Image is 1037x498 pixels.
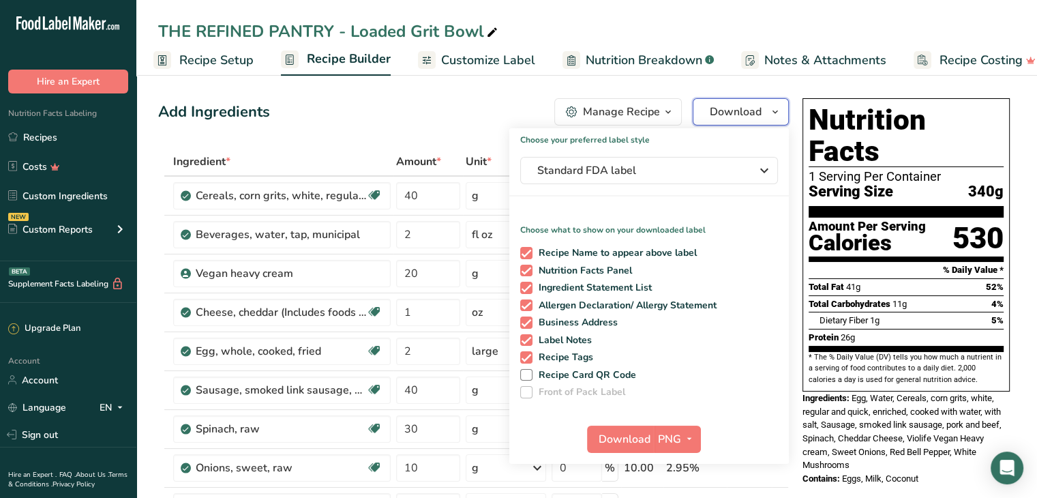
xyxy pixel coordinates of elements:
[196,460,366,476] div: Onions, sweet, raw
[952,220,1004,257] div: 530
[940,51,1023,70] span: Recipe Costing
[809,332,839,342] span: Protein
[472,265,479,282] div: g
[624,460,661,476] div: 10.00
[8,70,128,93] button: Hire an Expert
[991,299,1004,309] span: 4%
[52,480,95,489] a: Privacy Policy
[100,399,128,415] div: EN
[809,299,890,309] span: Total Carbohydrates
[196,226,366,243] div: Beverages, water, tap, municipal
[666,460,724,476] div: 2.95%
[562,45,714,76] a: Nutrition Breakdown
[809,104,1004,167] h1: Nutrition Facts
[472,226,492,243] div: fl oz
[842,473,918,484] span: Eggs, Milk, Coconut
[396,153,441,170] span: Amount
[802,393,850,403] span: Ingredients:
[554,98,682,126] button: Manage Recipe
[809,184,893,201] span: Serving Size
[8,470,127,489] a: Terms & Conditions .
[658,431,681,448] span: PNG
[809,233,926,253] div: Calories
[472,188,479,204] div: g
[173,153,230,170] span: Ingredient
[8,213,29,221] div: NEW
[59,470,76,480] a: FAQ .
[196,265,366,282] div: Vegan heavy cream
[532,299,717,312] span: Allergen Declaration/ Allergy Statement
[196,188,366,204] div: Cereals, corn grits, white, regular and quick, enriched, cooked with water, with salt
[583,104,660,120] div: Manage Recipe
[472,421,479,437] div: g
[809,282,844,292] span: Total Fat
[914,45,1036,76] a: Recipe Costing
[472,343,498,360] div: large
[196,382,366,398] div: Sausage, smoked link sausage, pork and beef
[586,51,702,70] span: Nutrition Breakdown
[307,50,391,68] span: Recipe Builder
[532,386,626,398] span: Front of Pack Label
[196,343,366,360] div: Egg, whole, cooked, fried
[532,265,633,277] span: Nutrition Facts Panel
[472,460,479,476] div: g
[986,282,1004,292] span: 52%
[472,382,479,398] div: g
[741,45,886,76] a: Notes & Attachments
[991,452,1023,484] div: Open Intercom Messenger
[8,470,57,480] a: Hire an Expert .
[809,170,1004,184] div: 1 Serving Per Container
[196,304,366,321] div: Cheese, cheddar (Includes foods for USDA's Food Distribution Program)
[710,104,762,120] span: Download
[9,267,30,276] div: BETA
[8,322,80,336] div: Upgrade Plan
[532,317,618,329] span: Business Address
[809,262,1004,278] section: % Daily Value *
[846,282,860,292] span: 41g
[802,393,1002,470] span: Egg, Water, Cereals, corn grits, white, regular and quick, enriched, cooked with water, with salt...
[809,220,926,233] div: Amount Per Serving
[532,247,697,259] span: Recipe Name to appear above label
[654,426,701,453] button: PNG
[532,351,594,364] span: Recipe Tags
[968,184,1004,201] span: 340g
[8,396,66,420] a: Language
[809,352,1004,385] section: * The % Daily Value (DV) tells you how much a nutrient in a serving of food contributes to a dail...
[179,51,254,70] span: Recipe Setup
[76,470,108,480] a: About Us .
[802,473,840,484] span: Contains:
[520,157,778,184] button: Standard FDA label
[441,51,535,70] span: Customize Label
[509,213,789,236] p: Choose what to show on your downloaded label
[472,304,483,321] div: oz
[991,315,1004,325] span: 5%
[281,44,391,76] a: Recipe Builder
[466,153,492,170] span: Unit
[537,162,742,179] span: Standard FDA label
[153,45,254,76] a: Recipe Setup
[587,426,654,453] button: Download
[8,222,93,237] div: Custom Reports
[892,299,907,309] span: 11g
[599,431,650,448] span: Download
[509,128,789,146] h1: Choose your preferred label style
[532,334,592,347] span: Label Notes
[158,101,270,123] div: Add Ingredients
[418,45,535,76] a: Customize Label
[532,369,637,381] span: Recipe Card QR Code
[693,98,789,126] button: Download
[764,51,886,70] span: Notes & Attachments
[841,332,855,342] span: 26g
[820,315,868,325] span: Dietary Fiber
[532,282,652,294] span: Ingredient Statement List
[158,19,500,44] div: THE REFINED PANTRY - Loaded Grit Bowl
[196,421,366,437] div: Spinach, raw
[870,315,880,325] span: 1g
